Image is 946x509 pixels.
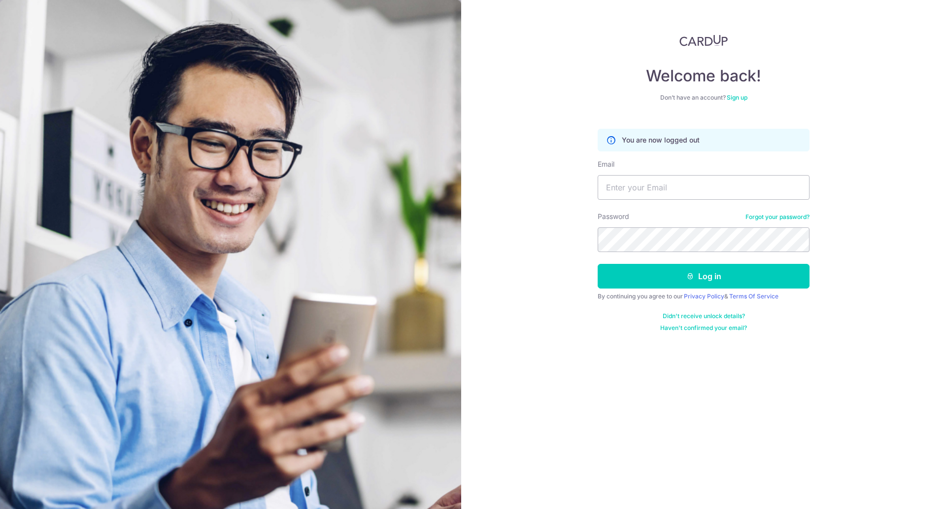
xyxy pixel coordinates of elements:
label: Password [598,212,629,221]
label: Email [598,159,614,169]
button: Log in [598,264,810,289]
div: By continuing you agree to our & [598,292,810,300]
a: Forgot your password? [745,213,810,221]
img: CardUp Logo [679,35,728,46]
a: Didn't receive unlock details? [663,312,745,320]
div: Don’t have an account? [598,94,810,102]
p: You are now logged out [622,135,700,145]
a: Sign up [727,94,747,101]
input: Enter your Email [598,175,810,200]
h4: Welcome back! [598,66,810,86]
a: Terms Of Service [729,292,778,300]
a: Haven't confirmed your email? [660,324,747,332]
a: Privacy Policy [684,292,724,300]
